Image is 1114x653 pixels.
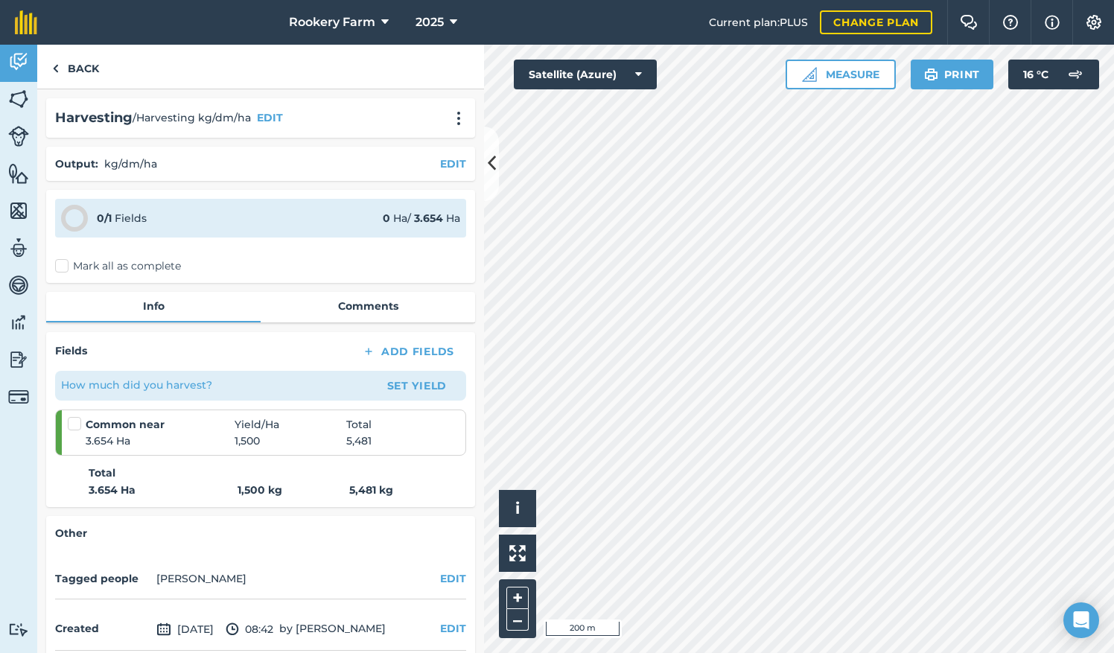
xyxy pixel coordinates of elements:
[226,620,273,638] span: 08:42
[8,622,29,637] img: svg+xml;base64,PD94bWwgdmVyc2lvbj0iMS4wIiBlbmNvZGluZz0idXRmLTgiPz4KPCEtLSBHZW5lcmF0b3I6IEFkb2JlIE...
[440,620,466,637] button: EDIT
[8,386,29,407] img: svg+xml;base64,PD94bWwgdmVyc2lvbj0iMS4wIiBlbmNvZGluZz0idXRmLTgiPz4KPCEtLSBHZW5lcmF0b3I6IEFkb2JlIE...
[346,433,372,449] span: 5,481
[238,482,349,498] strong: 1,500 kg
[104,156,157,172] p: kg/dm/ha
[499,490,536,527] button: i
[350,341,466,362] button: Add Fields
[416,13,444,31] span: 2025
[450,111,468,126] img: svg+xml;base64,PHN2ZyB4bWxucz0iaHR0cDovL3d3dy53My5vcmcvMjAwMC9zdmciIHdpZHRoPSIyMCIgaGVpZ2h0PSIyNC...
[89,465,115,481] strong: Total
[97,211,112,225] strong: 0 / 1
[235,416,346,433] span: Yield / Ha
[506,587,529,609] button: +
[55,156,98,172] h4: Output :
[383,210,460,226] div: Ha / Ha
[86,433,235,449] span: 3.654 Ha
[374,374,460,398] button: Set Yield
[820,10,932,34] a: Change plan
[8,51,29,73] img: svg+xml;base64,PD94bWwgdmVyc2lvbj0iMS4wIiBlbmNvZGluZz0idXRmLTgiPz4KPCEtLSBHZW5lcmF0b3I6IEFkb2JlIE...
[55,525,466,541] h4: Other
[414,211,443,225] strong: 3.654
[226,620,239,638] img: svg+xml;base64,PD94bWwgdmVyc2lvbj0iMS4wIiBlbmNvZGluZz0idXRmLTgiPz4KPCEtLSBHZW5lcmF0b3I6IEFkb2JlIE...
[55,570,150,587] h4: Tagged people
[97,210,147,226] div: Fields
[156,620,214,638] span: [DATE]
[440,156,466,172] button: EDIT
[89,482,238,498] strong: 3.654 Ha
[1008,60,1099,89] button: 16 °C
[235,433,346,449] span: 1,500
[514,60,657,89] button: Satellite (Azure)
[1045,13,1060,31] img: svg+xml;base64,PHN2ZyB4bWxucz0iaHR0cDovL3d3dy53My5vcmcvMjAwMC9zdmciIHdpZHRoPSIxNyIgaGVpZ2h0PSIxNy...
[8,274,29,296] img: svg+xml;base64,PD94bWwgdmVyc2lvbj0iMS4wIiBlbmNvZGluZz0idXRmLTgiPz4KPCEtLSBHZW5lcmF0b3I6IEFkb2JlIE...
[46,292,261,320] a: Info
[261,292,475,320] a: Comments
[8,311,29,334] img: svg+xml;base64,PD94bWwgdmVyc2lvbj0iMS4wIiBlbmNvZGluZz0idXRmLTgiPz4KPCEtLSBHZW5lcmF0b3I6IEFkb2JlIE...
[55,620,150,637] h4: Created
[1060,60,1090,89] img: svg+xml;base64,PD94bWwgdmVyc2lvbj0iMS4wIiBlbmNvZGluZz0idXRmLTgiPz4KPCEtLSBHZW5lcmF0b3I6IEFkb2JlIE...
[1085,15,1103,30] img: A cog icon
[509,545,526,561] img: Four arrows, one pointing top left, one top right, one bottom right and the last bottom left
[1002,15,1019,30] img: A question mark icon
[515,499,520,517] span: i
[1023,60,1048,89] span: 16 ° C
[383,211,390,225] strong: 0
[289,13,375,31] span: Rookery Farm
[346,416,372,433] span: Total
[440,570,466,587] button: EDIT
[37,45,114,89] a: Back
[1063,602,1099,638] div: Open Intercom Messenger
[8,237,29,259] img: svg+xml;base64,PD94bWwgdmVyc2lvbj0iMS4wIiBlbmNvZGluZz0idXRmLTgiPz4KPCEtLSBHZW5lcmF0b3I6IEFkb2JlIE...
[61,377,212,393] p: How much did you harvest?
[960,15,978,30] img: Two speech bubbles overlapping with the left bubble in the forefront
[133,109,251,126] span: / Harvesting kg/dm/ha
[709,14,808,31] span: Current plan : PLUS
[55,258,181,274] label: Mark all as complete
[257,109,283,126] button: EDIT
[8,162,29,185] img: svg+xml;base64,PHN2ZyB4bWxucz0iaHR0cDovL3d3dy53My5vcmcvMjAwMC9zdmciIHdpZHRoPSI1NiIgaGVpZ2h0PSI2MC...
[8,348,29,371] img: svg+xml;base64,PD94bWwgdmVyc2lvbj0iMS4wIiBlbmNvZGluZz0idXRmLTgiPz4KPCEtLSBHZW5lcmF0b3I6IEFkb2JlIE...
[911,60,994,89] button: Print
[8,88,29,110] img: svg+xml;base64,PHN2ZyB4bWxucz0iaHR0cDovL3d3dy53My5vcmcvMjAwMC9zdmciIHdpZHRoPSI1NiIgaGVpZ2h0PSI2MC...
[802,67,817,82] img: Ruler icon
[55,608,466,651] div: by [PERSON_NAME]
[52,60,59,77] img: svg+xml;base64,PHN2ZyB4bWxucz0iaHR0cDovL3d3dy53My5vcmcvMjAwMC9zdmciIHdpZHRoPSI5IiBoZWlnaHQ9IjI0Ii...
[924,66,938,83] img: svg+xml;base64,PHN2ZyB4bWxucz0iaHR0cDovL3d3dy53My5vcmcvMjAwMC9zdmciIHdpZHRoPSIxOSIgaGVpZ2h0PSIyNC...
[156,620,171,638] img: svg+xml;base64,PD94bWwgdmVyc2lvbj0iMS4wIiBlbmNvZGluZz0idXRmLTgiPz4KPCEtLSBHZW5lcmF0b3I6IEFkb2JlIE...
[8,200,29,222] img: svg+xml;base64,PHN2ZyB4bWxucz0iaHR0cDovL3d3dy53My5vcmcvMjAwMC9zdmciIHdpZHRoPSI1NiIgaGVpZ2h0PSI2MC...
[15,10,37,34] img: fieldmargin Logo
[506,609,529,631] button: –
[8,126,29,147] img: svg+xml;base64,PD94bWwgdmVyc2lvbj0iMS4wIiBlbmNvZGluZz0idXRmLTgiPz4KPCEtLSBHZW5lcmF0b3I6IEFkb2JlIE...
[55,107,133,129] h2: Harvesting
[156,570,246,587] li: [PERSON_NAME]
[55,343,87,359] h4: Fields
[786,60,896,89] button: Measure
[349,483,393,497] strong: 5,481 kg
[86,416,235,433] strong: Common near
